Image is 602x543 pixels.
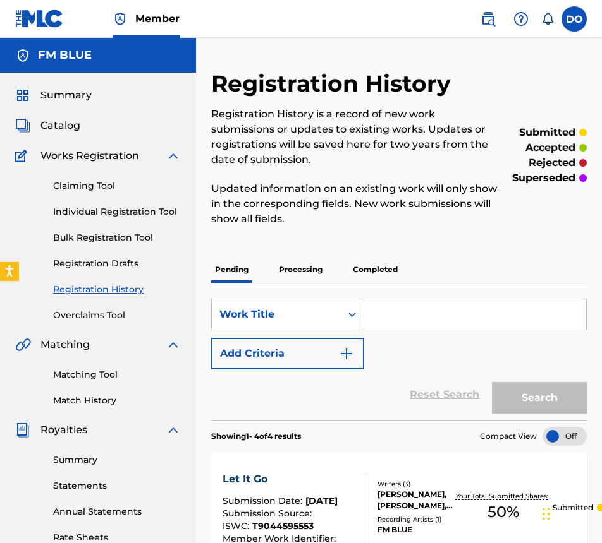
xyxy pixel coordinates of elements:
[15,422,30,438] img: Royalties
[211,69,457,98] h2: Registration History
[519,125,575,140] p: submitted
[135,11,180,26] span: Member
[223,520,252,532] span: ISWC :
[53,479,181,492] a: Statements
[40,337,90,352] span: Matching
[223,472,339,487] div: Let It Go
[211,107,500,167] p: Registration History is a record of new work submissions or updates to existing works. Updates or...
[529,155,575,170] p: rejected
[53,368,181,381] a: Matching Tool
[53,205,181,218] a: Individual Registration Tool
[40,422,87,438] span: Royalties
[223,508,315,519] span: Submission Source :
[40,148,139,164] span: Works Registration
[53,257,181,270] a: Registration Drafts
[378,479,455,489] div: Writers ( 3 )
[53,283,181,296] a: Registration History
[15,88,92,103] a: SummarySummary
[113,11,128,27] img: Top Rightsholder
[211,299,587,420] form: Search Form
[166,148,181,164] img: expand
[211,431,301,442] p: Showing 1 - 4 of 4 results
[211,256,252,283] p: Pending
[166,337,181,352] img: expand
[53,453,181,467] a: Summary
[211,181,500,227] p: Updated information on an existing work will only show in the corresponding fields. New work subm...
[488,501,519,523] span: 50 %
[252,520,314,532] span: T9044595553
[15,118,30,133] img: Catalog
[513,11,529,27] img: help
[219,307,333,322] div: Work Title
[481,11,496,27] img: search
[508,6,534,32] div: Help
[539,482,602,543] iframe: Chat Widget
[15,9,64,28] img: MLC Logo
[541,13,554,25] div: Notifications
[211,338,364,369] button: Add Criteria
[339,346,354,361] img: 9d2ae6d4665cec9f34b9.svg
[53,309,181,322] a: Overclaims Tool
[40,88,92,103] span: Summary
[378,524,455,535] div: FM BLUE
[15,88,30,103] img: Summary
[15,118,80,133] a: CatalogCatalog
[378,515,455,524] div: Recording Artists ( 1 )
[480,431,537,442] span: Compact View
[456,491,551,501] p: Your Total Submitted Shares:
[275,256,326,283] p: Processing
[567,353,602,455] iframe: Resource Center
[378,489,455,511] div: [PERSON_NAME], [PERSON_NAME], [PERSON_NAME]
[40,118,80,133] span: Catalog
[349,256,402,283] p: Completed
[166,422,181,438] img: expand
[15,148,32,164] img: Works Registration
[53,505,181,518] a: Annual Statements
[53,179,181,193] a: Claiming Tool
[476,6,501,32] a: Public Search
[525,140,575,155] p: accepted
[543,495,550,533] div: Drag
[223,495,305,506] span: Submission Date :
[15,48,30,63] img: Accounts
[53,231,181,244] a: Bulk Registration Tool
[512,170,575,186] p: superseded
[562,6,587,32] div: User Menu
[38,48,92,63] h5: FM BLUE
[15,337,31,352] img: Matching
[53,394,181,407] a: Match History
[305,495,338,506] span: [DATE]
